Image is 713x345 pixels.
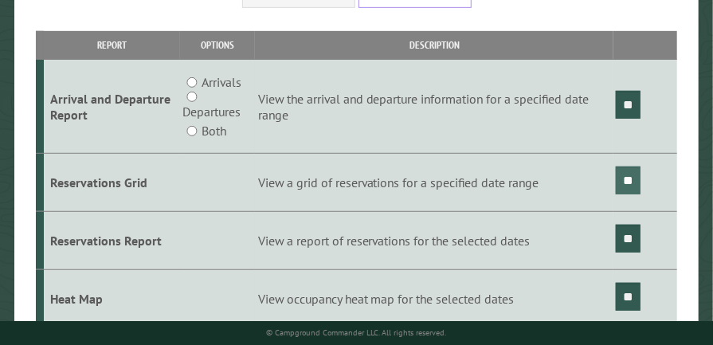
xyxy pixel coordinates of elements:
td: Heat Map [44,269,180,327]
label: Arrivals [202,73,241,92]
th: Report [44,31,180,59]
td: Reservations Report [44,211,180,269]
th: Description [255,31,613,59]
td: Reservations Grid [44,154,180,212]
td: View a grid of reservations for a specified date range [255,154,613,212]
td: View a report of reservations for the selected dates [255,211,613,269]
small: © Campground Commander LLC. All rights reserved. [267,327,447,338]
td: Arrival and Departure Report [44,60,180,154]
td: View the arrival and departure information for a specified date range [255,60,613,154]
td: View occupancy heat map for the selected dates [255,269,613,327]
label: Departures [182,102,241,121]
label: Both [202,121,226,140]
th: Options [180,31,255,59]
